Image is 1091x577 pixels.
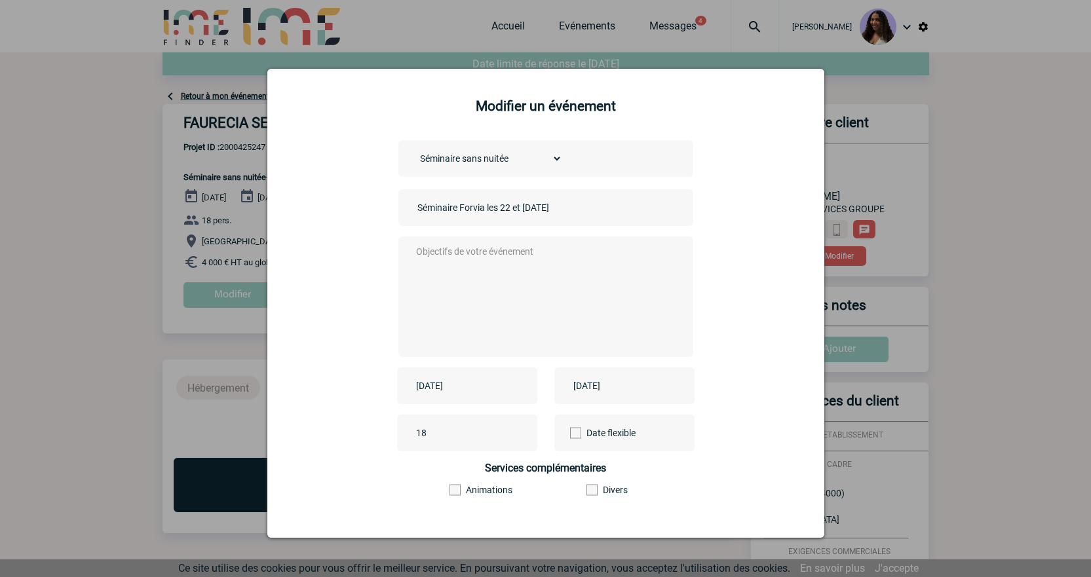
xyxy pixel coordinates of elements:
[586,485,658,495] label: Divers
[398,462,693,474] h4: Services complémentaires
[414,199,598,216] input: Nom de l'événement
[570,377,660,394] input: Date de fin
[284,98,808,114] h2: Modifier un événement
[413,377,503,394] input: Date de début
[450,485,521,495] label: Animations
[413,424,536,441] input: Nombre de participants
[570,415,615,451] label: Date flexible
